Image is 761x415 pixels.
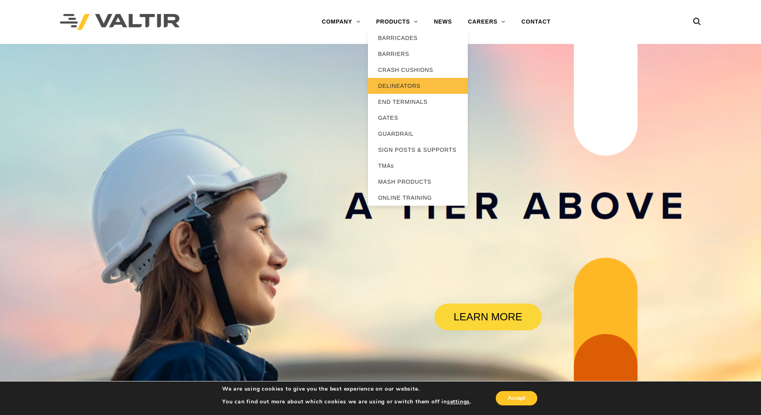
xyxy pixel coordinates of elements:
a: ONLINE TRAINING [368,190,468,206]
a: COMPANY [314,14,368,30]
a: CONTACT [513,14,558,30]
a: BARRIERS [368,46,468,62]
p: We are using cookies to give you the best experience on our website. [222,385,471,393]
a: TMAs [368,158,468,174]
a: GATES [368,110,468,126]
p: You can find out more about which cookies we are using or switch them off in . [222,398,471,405]
a: DELINEATORS [368,78,468,94]
a: PRODUCTS [368,14,426,30]
button: settings [447,398,470,405]
a: BARRICADES [368,30,468,46]
button: Accept [496,391,537,405]
img: Valtir [60,14,180,30]
a: GUARDRAIL [368,126,468,142]
a: END TERMINALS [368,94,468,110]
a: MASH PRODUCTS [368,174,468,190]
a: CAREERS [460,14,513,30]
a: SIGN POSTS & SUPPORTS [368,142,468,158]
a: NEWS [426,14,460,30]
a: CRASH CUSHIONS [368,62,468,78]
a: LEARN MORE [435,304,542,330]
